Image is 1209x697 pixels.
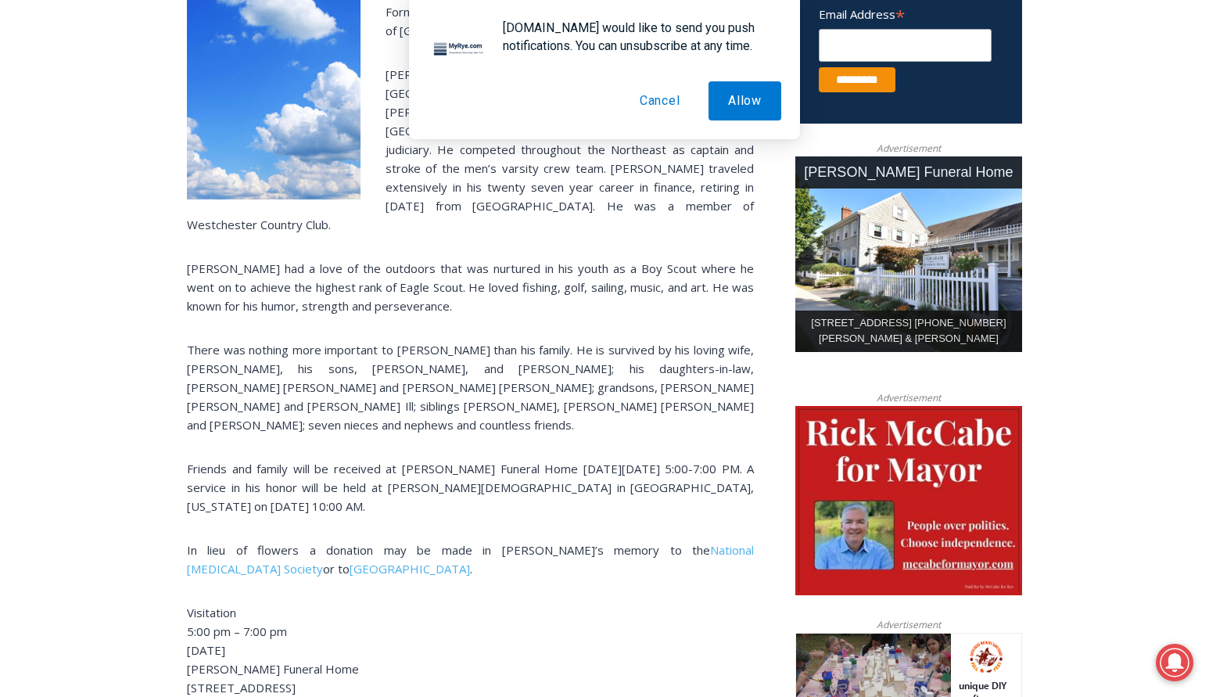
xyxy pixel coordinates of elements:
div: 5 [163,132,170,148]
span: Advertisement [861,617,956,632]
span: Advertisement [861,390,956,405]
a: National [MEDICAL_DATA] Society [187,542,754,577]
button: Cancel [620,81,700,120]
a: Intern @ [DOMAIN_NAME] [376,152,758,195]
span: Advertisement [861,141,956,156]
p: In lieu of flowers a donation may be made in [PERSON_NAME]’s memory to the or to . [187,541,754,578]
div: [PERSON_NAME] Funeral Home [795,156,1022,189]
p: There was nothing more important to [PERSON_NAME] than his family. He is survived by his loving w... [187,340,754,434]
p: Friends and family will be received at [PERSON_NAME] Funeral Home [DATE][DATE] 5:00-7:00 PM. A se... [187,459,754,516]
a: [PERSON_NAME] Read Sanctuary Fall Fest: [DATE] [1,156,226,195]
div: / [174,132,178,148]
div: [DOMAIN_NAME] would like to send you push notifications. You can unsubscribe at any time. [490,19,781,55]
img: notification icon [428,19,490,81]
h4: [PERSON_NAME] Read Sanctuary Fall Fest: [DATE] [13,157,200,193]
p: [PERSON_NAME] was born on [DEMOGRAPHIC_DATA] in [GEOGRAPHIC_DATA], [US_STATE], to [PERSON_NAME] a... [187,65,754,234]
img: McCabe for Mayor [795,406,1022,595]
div: unique DIY crafts [163,46,218,128]
div: 6 [182,132,189,148]
p: [PERSON_NAME] had a love of the outdoors that was nurtured in his youth as a Boy Scout where he w... [187,259,754,315]
div: [STREET_ADDRESS] [PHONE_NUMBER] [PERSON_NAME] & [PERSON_NAME] [795,311,1022,353]
a: [GEOGRAPHIC_DATA] [350,561,470,577]
button: Allow [709,81,781,120]
span: Intern @ [DOMAIN_NAME] [409,156,725,191]
div: "[PERSON_NAME] and I covered the [DATE] Parade, which was a really eye opening experience as I ha... [395,1,739,152]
